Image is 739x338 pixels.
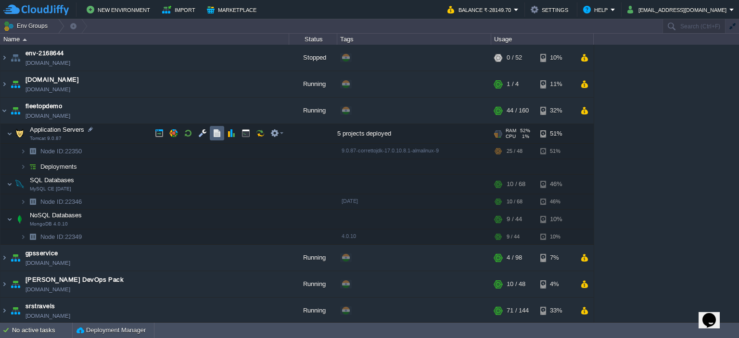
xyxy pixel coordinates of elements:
[540,144,572,159] div: 51%
[540,210,572,229] div: 10%
[520,128,530,134] span: 52%
[540,245,572,271] div: 7%
[9,45,22,71] img: AMDAwAAAACH5BAEAAAAALAAAAAABAAEAAAICRAEAOw==
[9,271,22,297] img: AMDAwAAAACH5BAEAAAAALAAAAAABAAEAAAICRAEAOw==
[25,249,58,258] a: gpsservice
[0,71,8,97] img: AMDAwAAAACH5BAEAAAAALAAAAAABAAEAAAICRAEAOw==
[290,34,337,45] div: Status
[506,134,516,139] span: CPU
[492,34,593,45] div: Usage
[12,323,72,338] div: No active tasks
[39,198,83,206] a: Node ID:22346
[7,210,13,229] img: AMDAwAAAACH5BAEAAAAALAAAAAABAAEAAAICRAEAOw==
[39,147,83,155] a: Node ID:22350
[531,4,571,15] button: Settings
[13,175,26,194] img: AMDAwAAAACH5BAEAAAAALAAAAAABAAEAAAICRAEAOw==
[9,298,22,324] img: AMDAwAAAACH5BAEAAAAALAAAAAABAAEAAAICRAEAOw==
[25,58,70,68] a: [DOMAIN_NAME]
[7,124,13,143] img: AMDAwAAAACH5BAEAAAAALAAAAAABAAEAAAICRAEAOw==
[507,271,525,297] div: 10 / 48
[29,211,83,219] span: NoSQL Databases
[627,4,729,15] button: [EMAIL_ADDRESS][DOMAIN_NAME]
[1,34,289,45] div: Name
[506,128,516,134] span: RAM
[289,98,337,124] div: Running
[25,311,70,321] a: [DOMAIN_NAME]
[20,159,26,174] img: AMDAwAAAACH5BAEAAAAALAAAAAABAAEAAAICRAEAOw==
[39,233,83,241] span: 22349
[540,194,572,209] div: 46%
[289,245,337,271] div: Running
[162,4,198,15] button: Import
[289,298,337,324] div: Running
[507,229,520,244] div: 9 / 44
[26,159,39,174] img: AMDAwAAAACH5BAEAAAAALAAAAAABAAEAAAICRAEAOw==
[40,148,65,155] span: Node ID:
[9,71,22,97] img: AMDAwAAAACH5BAEAAAAALAAAAAABAAEAAAICRAEAOw==
[540,298,572,324] div: 33%
[25,111,70,121] a: [DOMAIN_NAME]
[507,298,529,324] div: 71 / 144
[507,71,519,97] div: 1 / 4
[39,163,78,171] a: Deployments
[26,144,39,159] img: AMDAwAAAACH5BAEAAAAALAAAAAABAAEAAAICRAEAOw==
[26,194,39,209] img: AMDAwAAAACH5BAEAAAAALAAAAAABAAEAAAICRAEAOw==
[7,175,13,194] img: AMDAwAAAACH5BAEAAAAALAAAAAABAAEAAAICRAEAOw==
[29,176,76,184] a: SQL DatabasesMySQL CE [DATE]
[25,49,64,58] a: env-2168644
[337,124,491,143] div: 5 projects deployed
[507,210,522,229] div: 9 / 44
[25,101,62,111] a: fleetopdemo
[20,194,26,209] img: AMDAwAAAACH5BAEAAAAALAAAAAABAAEAAAICRAEAOw==
[9,98,22,124] img: AMDAwAAAACH5BAEAAAAALAAAAAABAAEAAAICRAEAOw==
[289,71,337,97] div: Running
[76,325,146,335] button: Deployment Manager
[25,301,55,311] a: srstravels
[0,245,8,271] img: AMDAwAAAACH5BAEAAAAALAAAAAABAAEAAAICRAEAOw==
[3,4,69,16] img: CloudJiffy
[342,233,356,239] span: 4.0.10
[507,194,522,209] div: 10 / 68
[207,4,259,15] button: Marketplace
[289,271,337,297] div: Running
[20,144,26,159] img: AMDAwAAAACH5BAEAAAAALAAAAAABAAEAAAICRAEAOw==
[29,176,76,184] span: SQL Databases
[540,271,572,297] div: 4%
[13,124,26,143] img: AMDAwAAAACH5BAEAAAAALAAAAAABAAEAAAICRAEAOw==
[29,126,86,133] a: Application ServersTomcat 9.0.87
[9,245,22,271] img: AMDAwAAAACH5BAEAAAAALAAAAAABAAEAAAICRAEAOw==
[29,212,83,219] a: NoSQL DatabasesMongoDB 4.0.10
[342,148,439,153] span: 9.0.87-correttojdk-17.0.10.8.1-almalinux-9
[289,45,337,71] div: Stopped
[540,71,572,97] div: 11%
[30,221,68,227] span: MongoDB 4.0.10
[0,298,8,324] img: AMDAwAAAACH5BAEAAAAALAAAAAABAAEAAAICRAEAOw==
[447,4,514,15] button: Balance ₹-28149.70
[40,198,65,205] span: Node ID:
[0,98,8,124] img: AMDAwAAAACH5BAEAAAAALAAAAAABAAEAAAICRAEAOw==
[3,19,51,33] button: Env Groups
[25,275,124,285] a: [PERSON_NAME] DevOps Pack
[0,45,8,71] img: AMDAwAAAACH5BAEAAAAALAAAAAABAAEAAAICRAEAOw==
[25,285,70,294] a: [DOMAIN_NAME]
[13,210,26,229] img: AMDAwAAAACH5BAEAAAAALAAAAAABAAEAAAICRAEAOw==
[25,75,79,85] a: [DOMAIN_NAME]
[25,258,70,268] a: [DOMAIN_NAME]
[338,34,491,45] div: Tags
[30,186,71,192] span: MySQL CE [DATE]
[39,147,83,155] span: 22350
[39,233,83,241] a: Node ID:22349
[507,144,522,159] div: 25 / 48
[540,124,572,143] div: 51%
[520,134,529,139] span: 1%
[26,229,39,244] img: AMDAwAAAACH5BAEAAAAALAAAAAABAAEAAAICRAEAOw==
[540,175,572,194] div: 46%
[23,38,27,41] img: AMDAwAAAACH5BAEAAAAALAAAAAABAAEAAAICRAEAOw==
[540,45,572,71] div: 10%
[40,233,65,240] span: Node ID:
